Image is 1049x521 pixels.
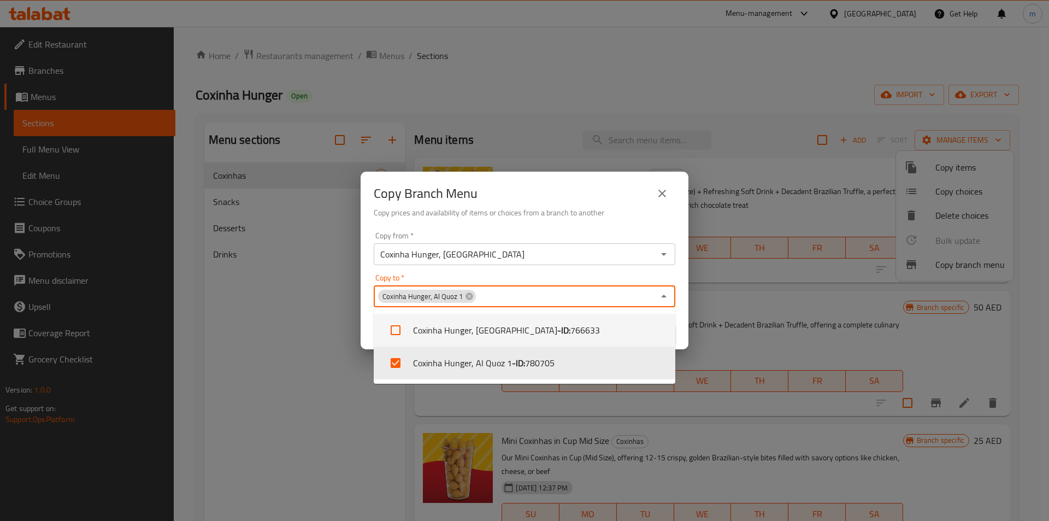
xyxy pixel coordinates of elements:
[374,207,675,219] h6: Copy prices and availability of items or choices from a branch to another
[378,290,476,303] div: Coxinha Hunger, Al Quoz 1
[656,247,671,262] button: Open
[374,185,478,202] h2: Copy Branch Menu
[525,356,555,370] span: 780705
[374,314,675,347] li: Coxinha Hunger, [GEOGRAPHIC_DATA]
[374,347,675,379] li: Coxinha Hunger, Al Quoz 1
[557,324,570,337] b: - ID:
[570,324,600,337] span: 766633
[512,356,525,370] b: - ID:
[656,289,671,304] button: Close
[649,180,675,207] button: close
[378,291,467,302] span: Coxinha Hunger, Al Quoz 1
